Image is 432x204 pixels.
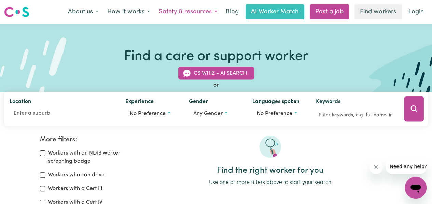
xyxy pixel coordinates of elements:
[4,6,29,18] img: Careseekers logo
[48,185,102,193] label: Workers with a Cert III
[252,107,305,120] button: Worker language preferences
[103,5,154,19] button: How it works
[40,136,140,144] h2: More filters:
[310,4,349,19] a: Post a job
[189,98,208,107] label: Gender
[193,111,223,116] span: Any gender
[4,4,29,20] a: Careseekers logo
[354,4,402,19] a: Find workers
[4,5,41,10] span: Need any help?
[222,4,243,19] a: Blog
[189,107,241,120] button: Worker gender preference
[148,178,392,187] p: Use one or more filters above to start your search
[369,160,383,174] iframe: Close message
[48,149,140,165] label: Workers with an NDIS worker screening badge
[125,107,178,120] button: Worker experience options
[154,5,222,19] button: Safety & resources
[404,4,428,19] a: Login
[404,96,424,122] button: Search
[4,81,428,89] div: or
[148,166,392,176] h2: Find the right worker for you
[386,159,427,174] iframe: Message from company
[246,4,304,19] a: AI Worker Match
[48,171,104,179] label: Workers who can drive
[252,98,299,107] label: Languages spoken
[316,110,394,120] input: Enter keywords, e.g. full name, interests
[124,48,308,65] h1: Find a care or support worker
[10,98,31,107] label: Location
[125,98,153,107] label: Experience
[405,177,427,199] iframe: Button to launch messaging window
[10,107,114,119] input: Enter a suburb
[316,98,340,107] label: Keywords
[178,67,254,80] button: CS Whiz - AI Search
[257,111,292,116] span: No preference
[130,111,165,116] span: No preference
[64,5,103,19] button: About us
